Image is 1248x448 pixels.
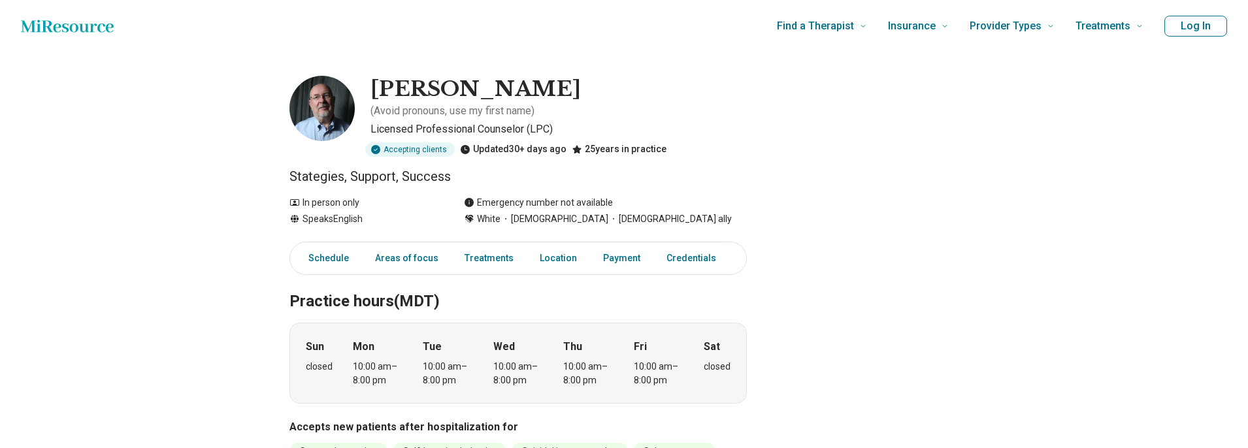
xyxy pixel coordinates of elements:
p: Licensed Professional Counselor (LPC) [370,121,747,137]
div: closed [704,360,731,374]
strong: Fri [634,339,647,355]
a: Location [532,245,585,272]
strong: Sun [306,339,324,355]
span: White [477,212,501,226]
div: closed [306,360,333,374]
div: 10:00 am – 8:00 pm [634,360,684,387]
a: Credentials [659,245,732,272]
div: 10:00 am – 8:00 pm [353,360,403,387]
div: 25 years in practice [572,142,666,157]
span: Treatments [1076,17,1130,35]
span: Find a Therapist [777,17,854,35]
div: 10:00 am – 8:00 pm [423,360,473,387]
strong: Sat [704,339,720,355]
p: Stategies, Support, Success [289,167,747,185]
span: Provider Types [970,17,1042,35]
a: Treatments [457,245,521,272]
h1: [PERSON_NAME] [370,76,581,103]
div: Emergency number not available [464,196,613,210]
strong: Mon [353,339,374,355]
a: Areas of focus [367,245,446,272]
div: 10:00 am – 8:00 pm [563,360,614,387]
img: Dennis Ryan, Licensed Professional Counselor (LPC) [289,76,355,141]
div: In person only [289,196,438,210]
strong: Wed [493,339,515,355]
h2: Practice hours (MDT) [289,259,747,313]
div: Accepting clients [365,142,455,157]
span: Insurance [888,17,936,35]
strong: Thu [563,339,582,355]
div: When does the program meet? [289,323,747,404]
a: Schedule [293,245,357,272]
strong: Tue [423,339,442,355]
span: [DEMOGRAPHIC_DATA] ally [608,212,732,226]
div: Speaks English [289,212,438,226]
div: 10:00 am – 8:00 pm [493,360,544,387]
a: Home page [21,13,114,39]
p: ( Avoid pronouns, use my first name ) [370,103,534,119]
div: Updated 30+ days ago [460,142,567,157]
button: Log In [1164,16,1227,37]
span: [DEMOGRAPHIC_DATA] [501,212,608,226]
a: Payment [595,245,648,272]
h3: Accepts new patients after hospitalization for [289,419,747,435]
